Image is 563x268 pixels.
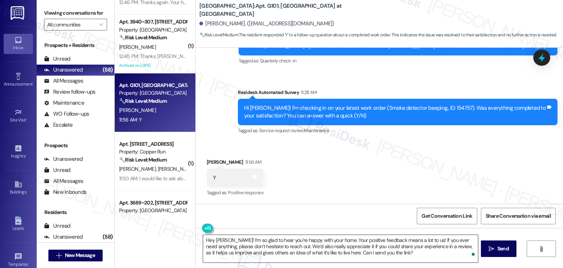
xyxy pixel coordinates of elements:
div: WO Follow-ups [44,110,89,118]
span: [PERSON_NAME] [119,44,156,50]
div: 11:28 AM [299,88,317,96]
div: (58) [101,231,114,243]
strong: 🔧 Risk Level: Medium [119,98,167,104]
div: 11:56 AM: Y [119,116,141,123]
div: Hi [PERSON_NAME]! I'm checking in on your latest work order (Smoke detector beeping., ID: 154757)... [244,104,546,120]
span: Share Conversation via email [486,212,551,220]
div: Property: [GEOGRAPHIC_DATA] [119,207,187,214]
div: Unanswered [44,155,83,163]
div: [PERSON_NAME] [207,158,263,169]
div: Apt. 3689~202, [STREET_ADDRESS] [119,199,187,207]
strong: 🔧 Risk Level: Medium [119,156,167,163]
div: Archived on [DATE] [118,61,188,70]
i:  [538,246,544,252]
div: All Messages [44,77,83,85]
div: Unread [44,166,70,174]
i:  [56,253,62,258]
div: Unread [44,222,70,230]
div: Tagged as: [239,55,558,66]
span: Send [497,245,509,253]
div: Apt. [STREET_ADDRESS] [119,140,187,148]
div: Property: [GEOGRAPHIC_DATA] [119,89,187,97]
div: 11:56 AM [243,158,262,166]
input: All communities [47,19,95,30]
div: New Inbounds [44,188,87,196]
div: Property: Copper Run [119,148,187,156]
i:  [99,22,103,28]
span: Quarterly check-in [260,58,296,64]
div: Prospects [37,142,114,149]
a: Site Visit • [4,106,33,126]
span: • [26,116,27,122]
div: Unanswered [44,233,83,241]
div: (58) [101,64,114,76]
strong: 🔧 Risk Level: Medium [199,32,238,38]
span: • [33,80,34,86]
span: • [28,261,29,266]
div: Property: [GEOGRAPHIC_DATA] [119,26,187,34]
a: Inbox [4,34,33,54]
strong: 🔧 Risk Level: Medium [119,215,167,222]
button: New Message [48,250,103,261]
div: Apt. 3940~307, [STREET_ADDRESS][PERSON_NAME] [119,18,187,26]
div: Residents [37,209,114,216]
span: Maintenance [304,127,329,134]
b: [GEOGRAPHIC_DATA]: Apt. G101, [GEOGRAPHIC_DATA] at [GEOGRAPHIC_DATA] [199,2,346,18]
div: Prospects + Residents [37,41,114,49]
div: Unanswered [44,66,83,74]
i:  [489,246,494,252]
div: All Messages [44,177,83,185]
span: Positive response [228,189,263,196]
div: Escalate [44,121,73,129]
a: Buildings [4,178,33,198]
div: Residesk Automated Survey [238,88,558,99]
div: Tagged as: [238,125,558,136]
button: Send [481,240,516,257]
div: 12:45 PM: Thanks, [PERSON_NAME] [119,53,194,59]
span: Service request review , [259,127,304,134]
span: [PERSON_NAME] [119,107,156,113]
div: Apt. G101, [GEOGRAPHIC_DATA] at [GEOGRAPHIC_DATA] [119,82,187,89]
span: • [25,152,26,157]
div: Y [213,174,216,182]
span: [PERSON_NAME] [158,166,195,172]
span: Get Conversation Link [422,212,472,220]
div: Unread [44,55,70,63]
strong: 🔧 Risk Level: Medium [119,34,167,41]
span: [PERSON_NAME] [119,166,158,172]
img: ResiDesk Logo [11,6,26,20]
button: Get Conversation Link [417,208,477,224]
div: [PERSON_NAME]. ([EMAIL_ADDRESS][DOMAIN_NAME]) [199,20,334,28]
textarea: To enrich screen reader interactions, please activate Accessibility in Grammarly extension settings [203,235,478,262]
div: Review follow-ups [44,88,95,96]
label: Viewing conversations for [44,7,107,19]
a: Insights • [4,142,33,162]
span: New Message [65,251,95,259]
span: : The resident responded 'Y' to a follow-up question about a completed work order. This indicates... [199,31,557,39]
div: Maintenance [44,99,84,107]
a: Leads [4,214,33,234]
button: Share Conversation via email [481,208,556,224]
div: Tagged as: [207,187,263,198]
